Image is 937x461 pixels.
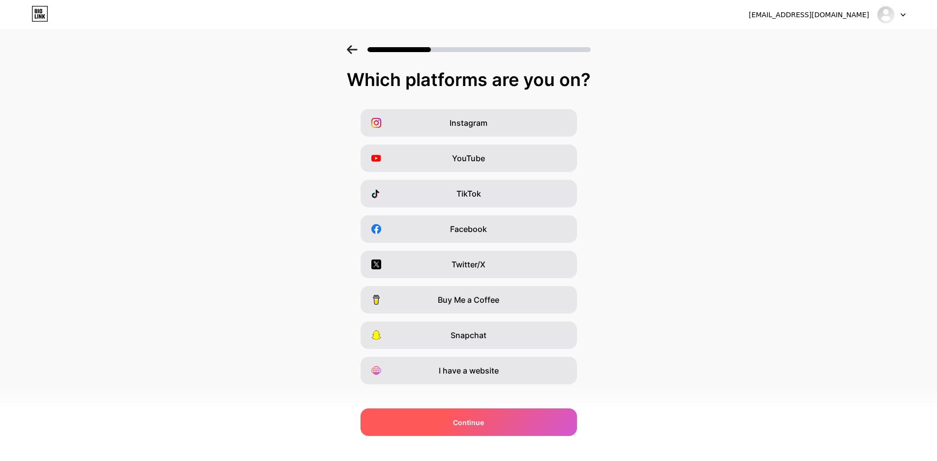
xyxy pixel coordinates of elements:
[10,70,927,89] div: Which platforms are you on?
[452,152,485,164] span: YouTube
[450,117,487,129] span: Instagram
[439,365,499,376] span: I have a website
[450,223,487,235] span: Facebook
[749,10,869,20] div: [EMAIL_ADDRESS][DOMAIN_NAME]
[452,259,485,270] span: Twitter/X
[453,417,484,428] span: Continue
[456,188,481,200] span: TikTok
[877,5,895,24] img: smhsmarthouse
[438,294,499,306] span: Buy Me a Coffee
[451,329,486,341] span: Snapchat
